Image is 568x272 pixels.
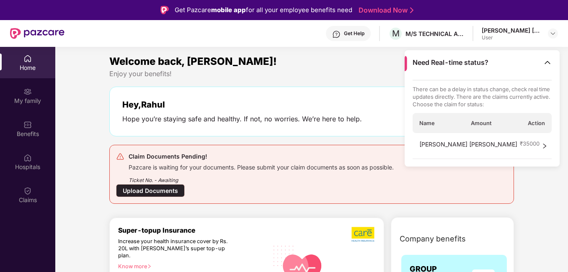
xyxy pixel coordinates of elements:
p: There can be a delay in status change, check real time updates directly. There are the claims cur... [413,85,552,108]
img: Stroke [410,6,413,15]
div: User [482,34,540,41]
div: Pazcare is waiting for your documents. Please submit your claim documents as soon as possible. [129,162,394,171]
img: Logo [160,6,169,14]
span: Need Real-time status? [413,58,488,67]
img: b5dec4f62d2307b9de63beb79f102df3.png [351,226,375,242]
span: Amount [471,119,492,127]
div: M/S TECHNICAL ASSOCIATES LTD [405,30,464,38]
div: Upload Documents [116,184,185,197]
img: New Pazcare Logo [10,28,65,39]
img: Toggle Icon [543,58,552,67]
div: Enjoy your benefits! [109,69,514,78]
span: Company benefits [400,233,466,245]
span: ₹ 35000 [520,140,540,147]
strong: mobile app [211,6,246,14]
span: right [542,140,547,152]
div: Hope you’re staying safe and healthy. If not, no worries. We’re here to help. [122,115,362,123]
div: Ticket No. - Awaiting [129,171,394,184]
div: Know more [118,263,263,269]
span: M [392,28,400,38]
div: Get Help [344,30,364,37]
div: [PERSON_NAME] [PERSON_NAME] [482,26,540,34]
img: svg+xml;base64,PHN2ZyB4bWxucz0iaHR0cDovL3d3dy53My5vcmcvMjAwMC9zdmciIHdpZHRoPSIyNCIgaGVpZ2h0PSIyNC... [116,152,124,161]
img: svg+xml;base64,PHN2ZyBpZD0iSGVscC0zMngzMiIgeG1sbnM9Imh0dHA6Ly93d3cudzMub3JnLzIwMDAvc3ZnIiB3aWR0aD... [332,30,341,38]
img: svg+xml;base64,PHN2ZyBpZD0iSG9zcGl0YWxzIiB4bWxucz0iaHR0cDovL3d3dy53My5vcmcvMjAwMC9zdmciIHdpZHRoPS... [23,154,32,162]
div: Get Pazcare for all your employee benefits need [175,5,352,15]
img: svg+xml;base64,PHN2ZyB3aWR0aD0iMjAiIGhlaWdodD0iMjAiIHZpZXdCb3g9IjAgMCAyMCAyMCIgZmlsbD0ibm9uZSIgeG... [23,87,32,96]
img: svg+xml;base64,PHN2ZyBpZD0iQ2xhaW0iIHhtbG5zPSJodHRwOi8vd3d3LnczLm9yZy8yMDAwL3N2ZyIgd2lkdGg9IjIwIi... [23,187,32,195]
img: svg+xml;base64,PHN2ZyBpZD0iSG9tZSIgeG1sbnM9Imh0dHA6Ly93d3cudzMub3JnLzIwMDAvc3ZnIiB3aWR0aD0iMjAiIG... [23,54,32,63]
div: Increase your health insurance cover by Rs. 20L with [PERSON_NAME]’s super top-up plan. [118,238,232,259]
div: Claim Documents Pending! [129,151,394,162]
div: Super-topup Insurance [118,226,268,234]
span: Welcome back, [PERSON_NAME]! [109,55,277,67]
img: svg+xml;base64,PHN2ZyBpZD0iRHJvcGRvd24tMzJ4MzIiIHhtbG5zPSJodHRwOi8vd3d3LnczLm9yZy8yMDAwL3N2ZyIgd2... [550,30,556,37]
img: svg+xml;base64,PHN2ZyBpZD0iQmVuZWZpdHMiIHhtbG5zPSJodHRwOi8vd3d3LnczLm9yZy8yMDAwL3N2ZyIgd2lkdGg9Ij... [23,121,32,129]
a: Download Now [359,6,411,15]
span: Action [528,119,545,127]
span: Name [419,119,435,127]
span: [PERSON_NAME] [PERSON_NAME] [419,140,517,152]
div: Hey, Rahul [122,100,362,110]
span: right [147,264,152,269]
